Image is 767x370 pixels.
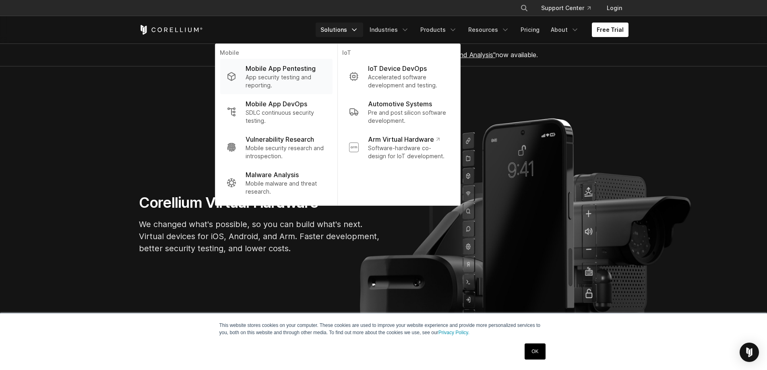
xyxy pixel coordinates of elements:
p: Mobile App DevOps [246,99,307,109]
a: Mobile App DevOps SDLC continuous security testing. [220,94,332,130]
a: Login [600,1,628,15]
a: Free Trial [592,23,628,37]
p: Accelerated software development and testing. [368,73,449,89]
a: OK [525,343,545,360]
p: Software-hardware co-design for IoT development. [368,144,449,160]
p: This website stores cookies on your computer. These cookies are used to improve your website expe... [219,322,548,336]
p: Mobile [220,49,332,59]
p: Pre and post silicon software development. [368,109,449,125]
p: Mobile security research and introspection. [246,144,326,160]
p: IoT [342,49,455,59]
p: IoT Device DevOps [368,64,427,73]
p: We changed what's possible, so you can build what's next. Virtual devices for iOS, Android, and A... [139,218,380,254]
a: Products [416,23,462,37]
a: Arm Virtual Hardware Software-hardware co-design for IoT development. [342,130,455,165]
a: Mobile App Pentesting App security testing and reporting. [220,59,332,94]
p: Mobile malware and threat research. [246,180,326,196]
a: Corellium Home [139,25,203,35]
a: Solutions [316,23,363,37]
h1: Corellium Virtual Hardware [139,194,380,212]
div: Navigation Menu [316,23,628,37]
a: Privacy Policy. [438,330,469,335]
a: Support Center [535,1,597,15]
div: Navigation Menu [511,1,628,15]
p: Automotive Systems [368,99,432,109]
a: Pricing [516,23,544,37]
button: Search [517,1,531,15]
a: IoT Device DevOps Accelerated software development and testing. [342,59,455,94]
a: Vulnerability Research Mobile security research and introspection. [220,130,332,165]
p: Arm Virtual Hardware [368,134,439,144]
p: Mobile App Pentesting [246,64,316,73]
p: Malware Analysis [246,170,299,180]
p: SDLC continuous security testing. [246,109,326,125]
div: Open Intercom Messenger [740,343,759,362]
p: App security testing and reporting. [246,73,326,89]
a: Malware Analysis Mobile malware and threat research. [220,165,332,201]
a: Industries [365,23,414,37]
a: Resources [463,23,514,37]
p: Vulnerability Research [246,134,314,144]
a: About [546,23,584,37]
a: Automotive Systems Pre and post silicon software development. [342,94,455,130]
